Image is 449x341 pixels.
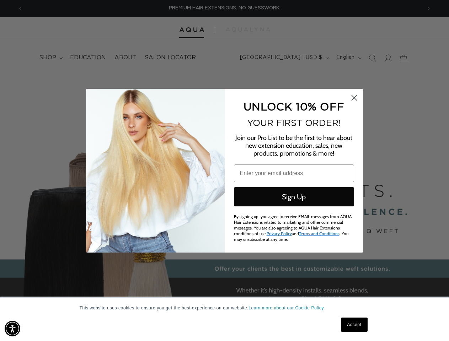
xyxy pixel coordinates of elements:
[235,134,352,157] span: Join our Pro List to be the first to hear about new extension education, sales, new products, pro...
[5,321,20,336] div: Accessibility Menu
[234,164,354,182] input: Enter your email address
[413,307,449,341] iframe: Chat Widget
[244,101,344,112] span: UNLOCK 10% OFF
[299,231,340,236] a: Terms and Conditions
[247,118,341,128] span: YOUR FIRST ORDER!
[267,231,292,236] a: Privacy Policy
[248,305,325,310] a: Learn more about our Cookie Policy.
[234,187,354,206] button: Sign Up
[341,318,367,332] a: Accept
[86,89,225,253] img: daab8b0d-f573-4e8c-a4d0-05ad8d765127.png
[80,305,370,311] p: This website uses cookies to ensure you get the best experience on our website.
[234,214,352,242] span: By signing up, you agree to receive EMAIL messages from AQUA Hair Extensions related to marketing...
[348,92,360,104] button: Close dialog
